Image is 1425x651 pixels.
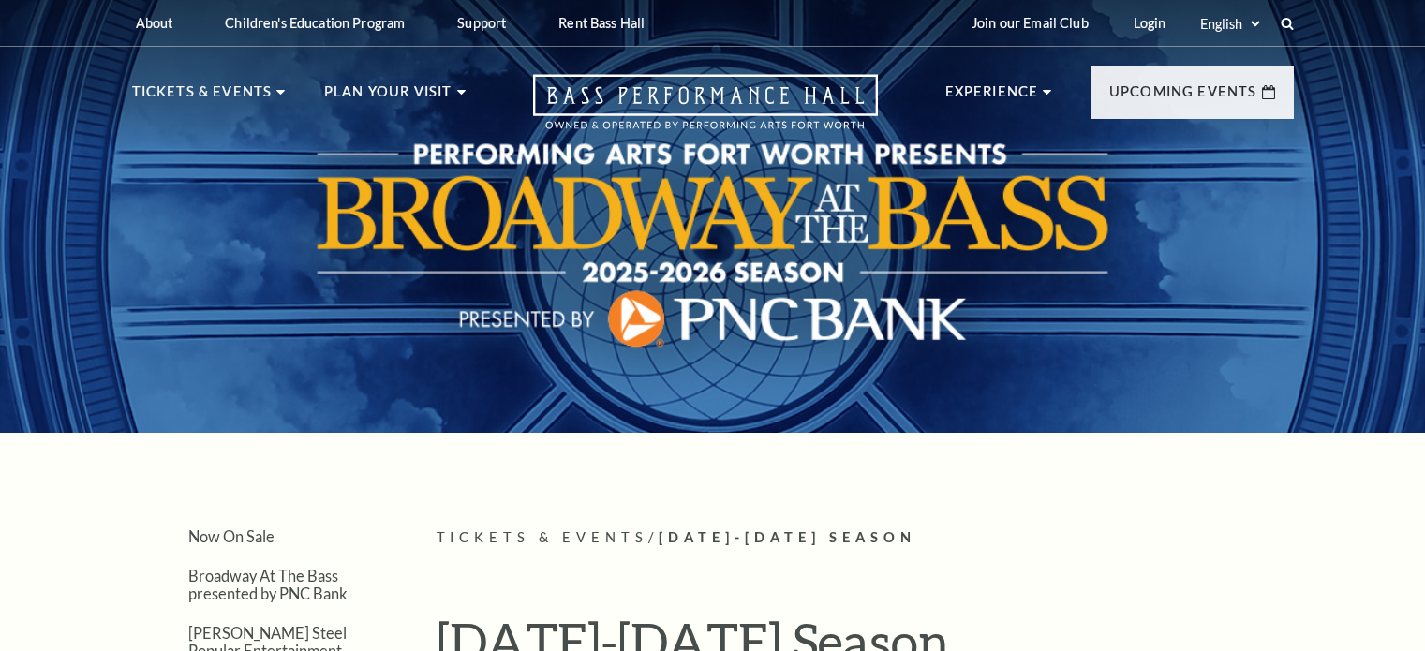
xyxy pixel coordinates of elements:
span: Tickets & Events [437,529,649,545]
span: [DATE]-[DATE] Season [659,529,916,545]
p: Support [457,15,506,31]
p: / [437,526,1294,550]
p: Children's Education Program [225,15,405,31]
select: Select: [1196,15,1263,33]
p: About [136,15,173,31]
p: Tickets & Events [132,81,273,114]
p: Plan Your Visit [324,81,453,114]
p: Upcoming Events [1109,81,1257,114]
a: Now On Sale [188,527,275,545]
p: Rent Bass Hall [558,15,645,31]
a: Broadway At The Bass presented by PNC Bank [188,567,348,602]
p: Experience [945,81,1039,114]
